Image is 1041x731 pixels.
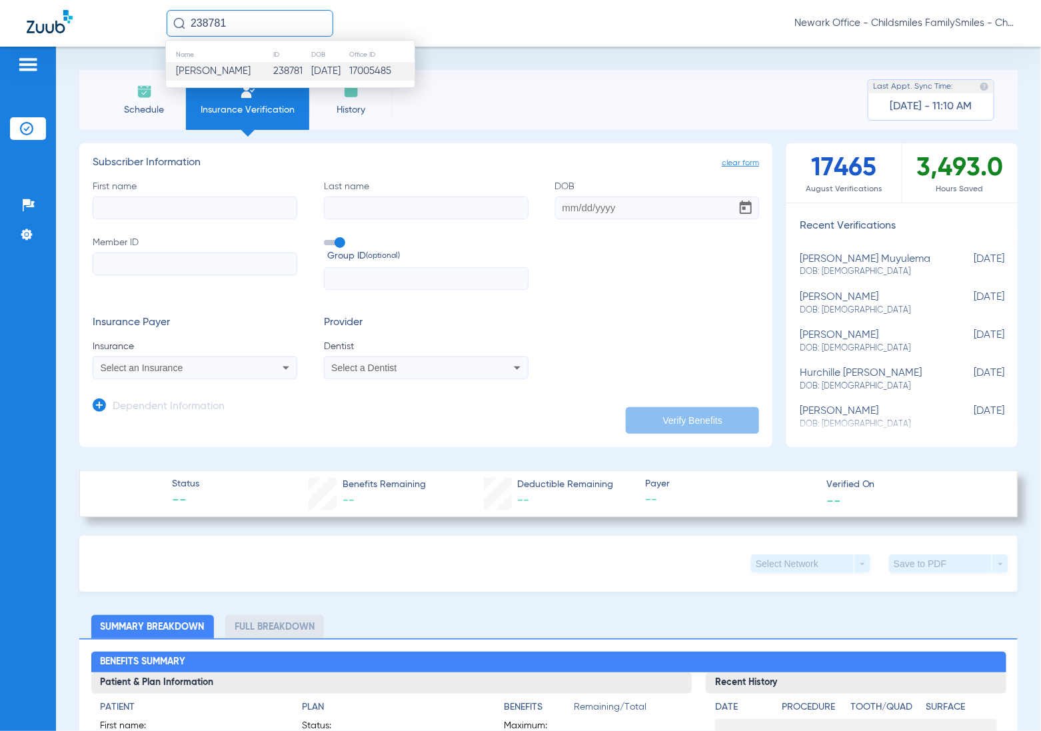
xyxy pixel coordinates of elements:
[938,405,1004,430] span: [DATE]
[800,343,938,355] span: DOB: [DEMOGRAPHIC_DATA]
[732,195,759,221] button: Open calendar
[715,700,771,719] app-breakdown-title: Date
[794,17,1014,30] span: Newark Office - Childsmiles FamilySmiles - ChildSmiles [GEOGRAPHIC_DATA] - [GEOGRAPHIC_DATA] Gene...
[113,400,225,414] h3: Dependent Information
[176,66,251,76] span: [PERSON_NAME]
[167,10,333,37] input: Search for patients
[980,82,989,91] img: last sync help info
[645,492,815,508] span: --
[706,672,1006,694] h3: Recent History
[786,183,901,196] span: August Verifications
[273,62,311,81] td: 238781
[890,100,972,113] span: [DATE] - 11:10 AM
[800,305,938,317] span: DOB: [DEMOGRAPHIC_DATA]
[93,236,297,291] label: Member ID
[93,253,297,275] input: Member ID
[319,103,383,117] span: History
[113,103,176,117] span: Schedule
[974,667,1041,731] iframe: Chat Widget
[240,83,256,99] img: Manual Insurance Verification
[366,249,400,263] small: (optional)
[786,143,902,203] div: 17465
[324,317,528,330] h3: Provider
[93,197,297,219] input: First name
[91,652,1006,673] h2: Benefits Summary
[93,340,297,353] span: Insurance
[349,62,415,81] td: 17005485
[327,249,528,263] span: Group ID
[926,700,997,719] app-breakdown-title: Surface
[172,477,199,491] span: Status
[324,197,528,219] input: Last name
[173,17,185,29] img: Search Icon
[555,180,760,219] label: DOB
[517,494,529,506] span: --
[225,615,324,638] li: Full Breakdown
[166,47,273,62] th: Name
[331,363,397,373] span: Select a Dentist
[343,83,359,99] img: History
[93,180,297,219] label: First name
[786,220,1018,233] h3: Recent Verifications
[926,700,997,714] h4: Surface
[91,672,692,694] h3: Patient & Plan Information
[722,157,759,170] span: clear form
[273,47,311,62] th: ID
[101,363,183,373] span: Select an Insurance
[504,700,574,719] app-breakdown-title: Benefits
[93,317,297,330] h3: Insurance Payer
[93,157,759,170] h3: Subscriber Information
[91,615,214,638] li: Summary Breakdown
[800,329,938,354] div: [PERSON_NAME]
[938,329,1004,354] span: [DATE]
[938,367,1004,392] span: [DATE]
[902,143,1018,203] div: 3,493.0
[302,700,481,714] h4: Plan
[343,494,355,506] span: --
[826,478,996,492] span: Verified On
[800,291,938,316] div: [PERSON_NAME]
[645,477,815,491] span: Payer
[800,367,938,392] div: hurchille [PERSON_NAME]
[324,180,528,219] label: Last name
[324,340,528,353] span: Dentist
[938,253,1004,278] span: [DATE]
[715,700,771,714] h4: Date
[626,407,759,434] button: Verify Benefits
[196,103,299,117] span: Insurance Verification
[782,700,846,714] h4: Procedure
[574,700,682,719] span: Remaining/Total
[137,83,153,99] img: Schedule
[782,700,846,719] app-breakdown-title: Procedure
[27,10,73,33] img: Zuub Logo
[17,57,39,73] img: hamburger-icon
[172,492,199,510] span: --
[311,47,349,62] th: DOB
[902,183,1018,196] span: Hours Saved
[555,197,760,219] input: DOBOpen calendar
[517,478,613,492] span: Deductible Remaining
[101,700,279,714] h4: Patient
[311,62,349,81] td: [DATE]
[349,47,415,62] th: Office ID
[873,80,953,93] span: Last Appt. Sync Time:
[800,266,938,278] span: DOB: [DEMOGRAPHIC_DATA]
[800,380,938,392] span: DOB: [DEMOGRAPHIC_DATA]
[504,700,574,714] h4: Benefits
[851,700,922,714] h4: Tooth/Quad
[938,291,1004,316] span: [DATE]
[343,478,426,492] span: Benefits Remaining
[800,405,938,430] div: [PERSON_NAME]
[851,700,922,719] app-breakdown-title: Tooth/Quad
[826,493,841,507] span: --
[800,253,938,278] div: [PERSON_NAME] muyulema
